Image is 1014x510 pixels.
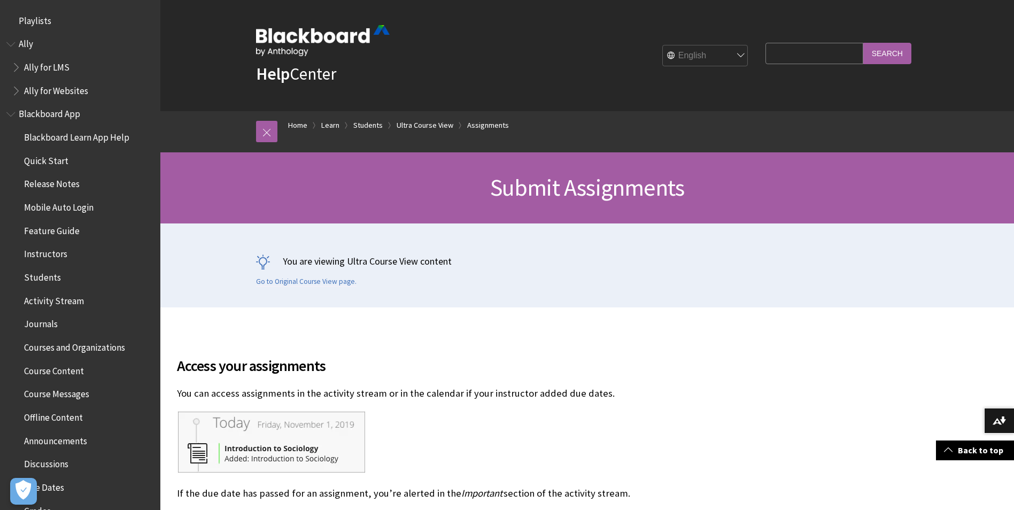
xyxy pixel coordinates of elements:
[24,478,64,493] span: Due Dates
[321,119,339,132] a: Learn
[24,362,84,376] span: Course Content
[24,222,80,236] span: Feature Guide
[24,455,68,469] span: Discussions
[24,432,87,446] span: Announcements
[256,63,336,84] a: HelpCenter
[6,12,154,30] nav: Book outline for Playlists
[256,254,919,268] p: You are viewing Ultra Course View content
[24,82,88,96] span: Ally for Websites
[24,245,67,260] span: Instructors
[467,119,509,132] a: Assignments
[177,411,367,474] img: New assignment notification displayed in the activity stream of the Student's view.
[490,173,685,202] span: Submit Assignments
[936,441,1014,460] a: Back to top
[24,385,89,400] span: Course Messages
[24,268,61,283] span: Students
[24,408,83,423] span: Offline Content
[24,292,84,306] span: Activity Stream
[19,12,51,26] span: Playlists
[24,175,80,190] span: Release Notes
[288,119,307,132] a: Home
[256,63,290,84] strong: Help
[24,128,129,143] span: Blackboard Learn App Help
[863,43,911,64] input: Search
[663,45,748,67] select: Site Language Selector
[256,25,390,56] img: Blackboard by Anthology
[177,354,840,377] span: Access your assignments
[177,486,840,500] p: If the due date has passed for an assignment, you’re alerted in the section of the activity stream.
[24,315,58,330] span: Journals
[19,105,80,120] span: Blackboard App
[461,487,502,499] span: Important
[353,119,383,132] a: Students
[24,152,68,166] span: Quick Start
[24,198,94,213] span: Mobile Auto Login
[24,338,125,353] span: Courses and Organizations
[256,277,357,287] a: Go to Original Course View page.
[397,119,453,132] a: Ultra Course View
[6,35,154,100] nav: Book outline for Anthology Ally Help
[19,35,33,50] span: Ally
[177,387,840,400] p: You can access assignments in the activity stream or in the calendar if your instructor added due...
[10,478,37,505] button: Open Preferences
[24,58,69,73] span: Ally for LMS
